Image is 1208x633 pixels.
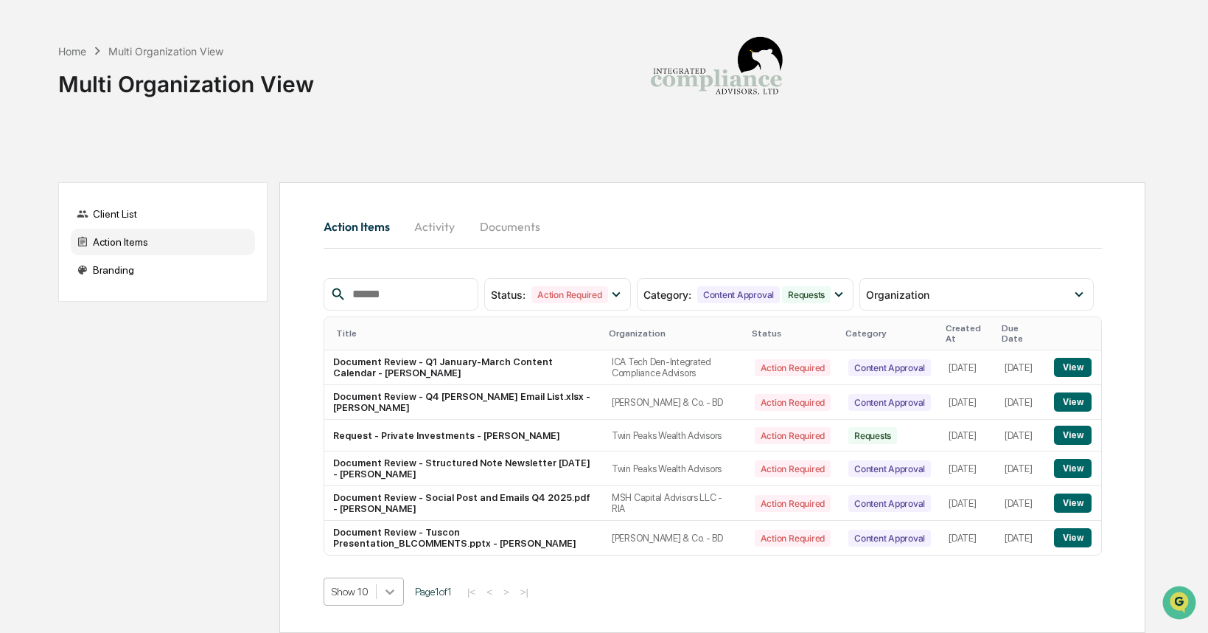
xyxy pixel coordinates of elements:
[324,452,603,486] td: Document Review - Structured Note Newsletter [DATE] - [PERSON_NAME]
[516,586,533,598] button: >|
[50,113,242,128] div: Start new chat
[755,394,831,411] div: Action Required
[402,209,468,244] button: Activity
[9,208,99,235] a: 🔎Data Lookup
[324,209,1102,244] div: activity tabs
[15,31,268,55] p: How can we help?
[752,328,834,339] div: Status
[782,286,831,303] div: Requests
[603,385,746,420] td: [PERSON_NAME] & Co. - BD
[122,186,183,201] span: Attestations
[71,257,255,283] div: Branding
[29,214,93,229] span: Data Lookup
[58,45,86,58] div: Home
[755,460,831,477] div: Action Required
[643,288,691,301] span: Category :
[15,215,27,227] div: 🔎
[755,427,831,444] div: Action Required
[1054,494,1092,513] button: View
[71,201,255,227] div: Client List
[946,323,990,344] div: Created At
[324,209,402,244] button: Action Items
[845,328,934,339] div: Category
[996,350,1045,385] td: [DATE]
[324,486,603,521] td: Document Review - Social Post and Emails Q4 2025.pdf - [PERSON_NAME]
[9,180,101,207] a: 🖐️Preclearance
[940,385,996,420] td: [DATE]
[866,288,929,301] span: Organization
[996,385,1045,420] td: [DATE]
[996,486,1045,521] td: [DATE]
[324,385,603,420] td: Document Review - Q4 [PERSON_NAME] Email List.xlsx - [PERSON_NAME]
[29,186,95,201] span: Preclearance
[491,288,526,301] span: Status :
[251,117,268,135] button: Start new chat
[499,586,514,598] button: >
[71,229,255,255] div: Action Items
[940,420,996,452] td: [DATE]
[463,586,480,598] button: |<
[603,350,746,385] td: ICA Tech Den-Integrated Compliance Advisors
[940,350,996,385] td: [DATE]
[1054,358,1092,377] button: View
[15,113,41,139] img: 1746055101610-c473b297-6a78-478c-a979-82029cc54cd1
[104,249,178,261] a: Powered byPylon
[603,420,746,452] td: Twin Peaks Wealth Advisors
[108,45,223,58] div: Multi Organization View
[755,359,831,376] div: Action Required
[15,187,27,199] div: 🖐️
[468,209,552,244] button: Documents
[1054,459,1092,478] button: View
[58,59,314,97] div: Multi Organization View
[1054,392,1092,412] button: View
[996,521,1045,555] td: [DATE]
[848,359,931,376] div: Content Approval
[603,521,746,555] td: [PERSON_NAME] & Co. - BD
[996,420,1045,452] td: [DATE]
[848,530,931,547] div: Content Approval
[1054,426,1092,445] button: View
[482,586,497,598] button: <
[848,394,931,411] div: Content Approval
[531,286,607,303] div: Action Required
[1002,323,1039,344] div: Due Date
[415,586,452,598] span: Page 1 of 1
[107,187,119,199] div: 🗄️
[324,350,603,385] td: Document Review - Q1 January-March Content Calendar - [PERSON_NAME]
[324,420,603,452] td: Request - Private Investments - [PERSON_NAME]
[50,128,186,139] div: We're available if you need us!
[848,495,931,512] div: Content Approval
[940,486,996,521] td: [DATE]
[940,521,996,555] td: [DATE]
[1161,584,1201,624] iframe: Open customer support
[603,452,746,486] td: Twin Peaks Wealth Advisors
[940,452,996,486] td: [DATE]
[755,495,831,512] div: Action Required
[101,180,189,207] a: 🗄️Attestations
[324,521,603,555] td: Document Review - Tuscon Presentation_BLCOMMENTS.pptx - [PERSON_NAME]
[996,452,1045,486] td: [DATE]
[697,286,780,303] div: Content Approval
[1054,528,1092,547] button: View
[848,460,931,477] div: Content Approval
[147,250,178,261] span: Pylon
[336,328,597,339] div: Title
[755,530,831,547] div: Action Required
[848,427,897,444] div: Requests
[609,328,740,339] div: Organization
[603,486,746,521] td: MSH Capital Advisors LLC - RIA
